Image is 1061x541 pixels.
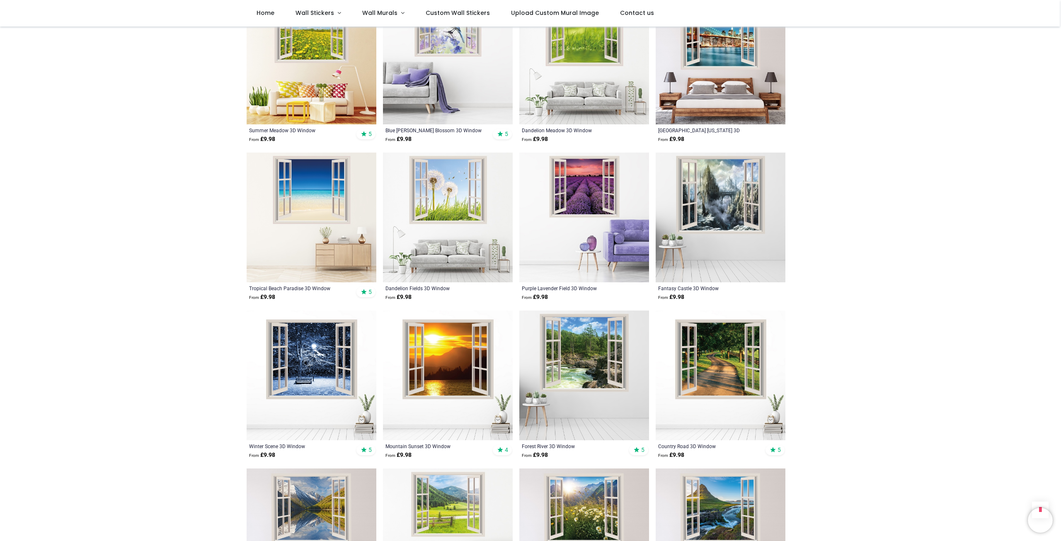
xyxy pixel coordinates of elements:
[522,443,622,449] a: Forest River 3D Window
[658,135,684,143] strong: £ 9.98
[257,9,274,17] span: Home
[426,9,490,17] span: Custom Wall Stickers
[249,135,275,143] strong: £ 9.98
[522,285,622,291] a: Purple Lavender Field 3D Window
[385,127,485,133] a: Blue [PERSON_NAME] Blossom 3D Window
[658,293,684,301] strong: £ 9.98
[249,137,259,142] span: From
[778,446,781,454] span: 5
[522,293,548,301] strong: £ 9.98
[385,443,485,449] a: Mountain Sunset 3D Window
[249,127,349,133] a: Summer Meadow 3D Window
[620,9,654,17] span: Contact us
[658,453,668,458] span: From
[385,293,412,301] strong: £ 9.98
[522,451,548,459] strong: £ 9.98
[519,311,649,440] img: Forest River 3D Window Wall Sticker - Mod2
[385,137,395,142] span: From
[383,153,513,282] img: Dandelion Fields 3D Window Wall Sticker
[519,153,649,282] img: Purple Lavender Field 3D Window Wall Sticker
[385,453,395,458] span: From
[368,288,372,296] span: 5
[505,446,508,454] span: 4
[249,285,349,291] a: Tropical Beach Paradise 3D Window
[522,453,532,458] span: From
[247,311,376,440] img: Winter Scene 3D Window Wall Sticker
[658,137,668,142] span: From
[368,446,372,454] span: 5
[522,135,548,143] strong: £ 9.98
[658,295,668,300] span: From
[1028,508,1053,533] iframe: Brevo live chat
[296,9,334,17] span: Wall Stickers
[249,443,349,449] a: Winter Scene 3D Window
[383,311,513,440] img: Mountain Sunset 3D Window Wall Sticker
[505,130,508,138] span: 5
[641,446,644,454] span: 5
[511,9,599,17] span: Upload Custom Mural Image
[362,9,397,17] span: Wall Murals
[385,285,485,291] a: Dandelion Fields 3D Window
[249,295,259,300] span: From
[249,453,259,458] span: From
[385,135,412,143] strong: £ 9.98
[658,443,758,449] a: Country Road 3D Window
[385,451,412,459] strong: £ 9.98
[658,127,758,133] a: [GEOGRAPHIC_DATA] [US_STATE] 3D Window
[656,311,785,440] img: Country Road 3D Window Wall Sticker
[658,451,684,459] strong: £ 9.98
[247,153,376,282] img: Tropical Beach Paradise 3D Window Wall Sticker
[522,295,532,300] span: From
[249,293,275,301] strong: £ 9.98
[385,295,395,300] span: From
[368,130,372,138] span: 5
[658,285,758,291] a: Fantasy Castle 3D Window
[522,127,622,133] a: Dandelion Meadow 3D Window
[656,153,785,282] img: Fantasy Castle 3D Window Wall Sticker
[522,137,532,142] span: From
[249,451,275,459] strong: £ 9.98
